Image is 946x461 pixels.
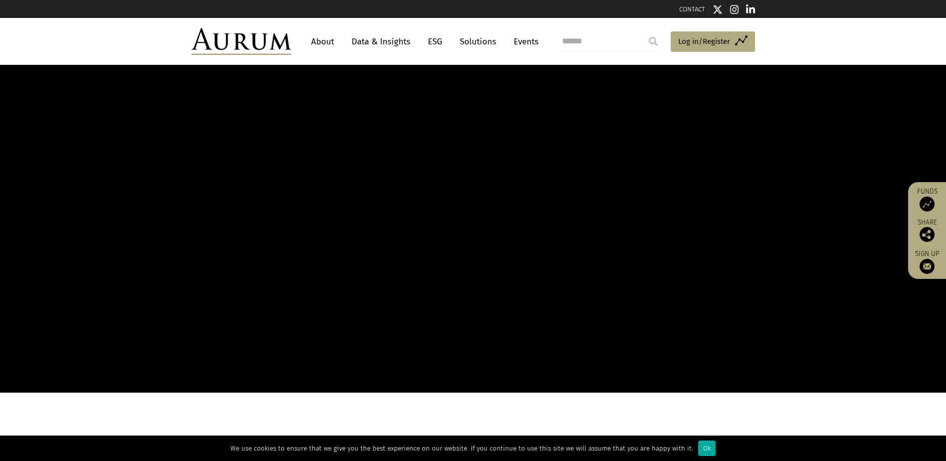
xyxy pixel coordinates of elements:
[643,31,663,51] input: Submit
[920,197,935,212] img: Access Funds
[306,32,339,51] a: About
[509,32,539,51] a: Events
[671,31,755,52] a: Log in/Register
[730,4,739,14] img: Instagram icon
[455,32,501,51] a: Solutions
[698,441,716,456] div: Ok
[423,32,447,51] a: ESG
[913,187,941,212] a: Funds
[920,259,935,274] img: Sign up to our newsletter
[746,4,755,14] img: Linkedin icon
[191,28,291,55] img: Aurum
[920,227,935,242] img: Share this post
[913,219,941,242] div: Share
[347,32,415,51] a: Data & Insights
[679,5,705,13] a: CONTACT
[678,35,730,47] span: Log in/Register
[713,4,723,14] img: Twitter icon
[913,249,941,274] a: Sign up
